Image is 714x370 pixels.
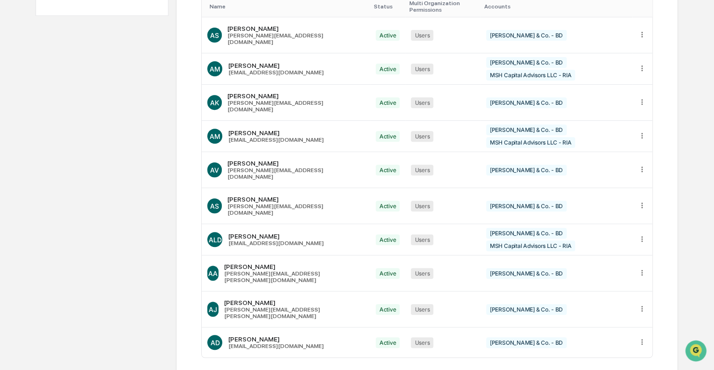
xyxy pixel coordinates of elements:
[411,165,433,175] div: Users
[376,234,400,245] div: Active
[227,160,364,167] div: [PERSON_NAME]
[68,119,75,126] div: 🗄️
[210,132,220,140] span: AM
[486,240,576,251] div: MSH Capital Advisors LLC - RIA
[486,304,567,315] div: [PERSON_NAME] & Co. - BD
[486,165,567,175] div: [PERSON_NAME] & Co. - BD
[159,74,170,86] button: Start new chat
[486,137,576,148] div: MSH Capital Advisors LLC - RIA
[376,201,400,211] div: Active
[376,97,400,108] div: Active
[411,64,433,74] div: Users
[484,3,628,10] div: Toggle SortBy
[9,119,17,126] div: 🖐️
[228,137,323,143] div: [EMAIL_ADDRESS][DOMAIN_NAME]
[486,97,567,108] div: [PERSON_NAME] & Co. - BD
[411,97,433,108] div: Users
[66,158,113,166] a: Powered byPylon
[684,339,709,364] iframe: Open customer support
[224,270,364,283] div: [PERSON_NAME][EMAIL_ADDRESS][PERSON_NAME][DOMAIN_NAME]
[486,201,567,211] div: [PERSON_NAME] & Co. - BD
[227,100,364,113] div: [PERSON_NAME][EMAIL_ADDRESS][DOMAIN_NAME]
[411,268,433,279] div: Users
[19,118,60,127] span: Preclearance
[376,304,400,315] div: Active
[228,240,323,247] div: [EMAIL_ADDRESS][DOMAIN_NAME]
[228,62,323,69] div: [PERSON_NAME]
[9,72,26,88] img: 1746055101610-c473b297-6a78-478c-a979-82029cc54cd1
[640,3,648,10] div: Toggle SortBy
[224,263,364,270] div: [PERSON_NAME]
[486,30,567,41] div: [PERSON_NAME] & Co. - BD
[374,3,402,10] div: Toggle SortBy
[411,234,433,245] div: Users
[19,136,59,145] span: Data Lookup
[210,339,219,347] span: AD
[6,132,63,149] a: 🔎Data Lookup
[227,32,364,45] div: [PERSON_NAME][EMAIL_ADDRESS][DOMAIN_NAME]
[376,131,400,142] div: Active
[210,166,219,174] span: AV
[376,64,400,74] div: Active
[210,31,219,39] span: AS
[486,268,567,279] div: [PERSON_NAME] & Co. - BD
[32,81,118,88] div: We're available if you need us!
[208,236,221,244] span: ALD
[227,203,364,216] div: [PERSON_NAME][EMAIL_ADDRESS][DOMAIN_NAME]
[64,114,120,131] a: 🗄️Attestations
[411,30,433,41] div: Users
[486,337,567,348] div: [PERSON_NAME] & Co. - BD
[228,232,323,240] div: [PERSON_NAME]
[93,159,113,166] span: Pylon
[210,202,219,210] span: AS
[411,304,433,315] div: Users
[228,69,323,76] div: [EMAIL_ADDRESS][DOMAIN_NAME]
[228,129,323,137] div: [PERSON_NAME]
[224,306,364,319] div: [PERSON_NAME][EMAIL_ADDRESS][PERSON_NAME][DOMAIN_NAME]
[376,268,400,279] div: Active
[486,124,567,135] div: [PERSON_NAME] & Co. - BD
[376,165,400,175] div: Active
[376,337,400,348] div: Active
[209,305,217,313] span: AJ
[227,25,364,32] div: [PERSON_NAME]
[224,299,364,306] div: [PERSON_NAME]
[376,30,400,41] div: Active
[228,343,323,349] div: [EMAIL_ADDRESS][DOMAIN_NAME]
[9,137,17,144] div: 🔎
[486,57,567,68] div: [PERSON_NAME] & Co. - BD
[486,70,576,80] div: MSH Capital Advisors LLC - RIA
[209,3,366,10] div: Toggle SortBy
[77,118,116,127] span: Attestations
[411,131,433,142] div: Users
[9,20,170,35] p: How can we help?
[228,335,323,343] div: [PERSON_NAME]
[411,201,433,211] div: Users
[208,269,218,277] span: AA
[32,72,153,81] div: Start new chat
[6,114,64,131] a: 🖐️Preclearance
[411,337,433,348] div: Users
[227,92,364,100] div: [PERSON_NAME]
[210,65,220,73] span: AM
[227,167,364,180] div: [PERSON_NAME][EMAIL_ADDRESS][DOMAIN_NAME]
[486,228,567,239] div: [PERSON_NAME] & Co. - BD
[227,196,364,203] div: [PERSON_NAME]
[210,99,219,107] span: AK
